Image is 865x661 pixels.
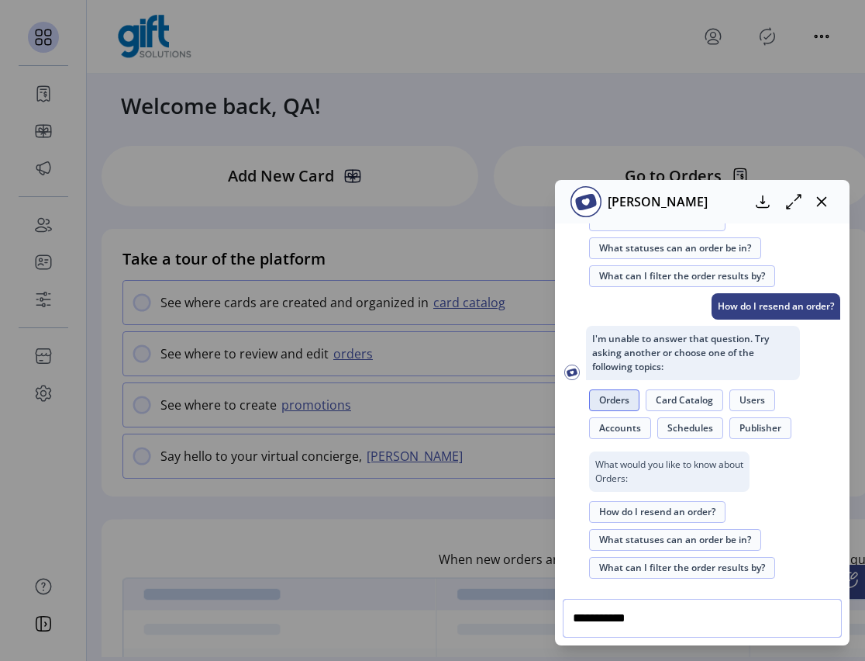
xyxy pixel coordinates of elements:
p: I'm unable to answer that question. Try asking another or choose one of the following topics: [586,326,800,380]
button: Publisher [729,417,791,439]
button: What statuses can an order be in? [589,529,761,551]
button: Card Catalog [646,389,723,411]
button: Schedules [657,417,723,439]
button: What statuses can an order be in? [589,237,761,259]
p: How do I resend an order? [712,293,840,320]
button: How do I resend an order? [589,501,725,523]
p: What would you like to know about Orders: [589,452,750,492]
button: Orders [589,389,639,411]
button: Accounts [589,417,651,439]
p: [PERSON_NAME] [601,192,708,211]
button: What can I filter the order results by? [589,557,775,579]
button: Users [729,389,775,411]
button: What can I filter the order results by? [589,265,775,287]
